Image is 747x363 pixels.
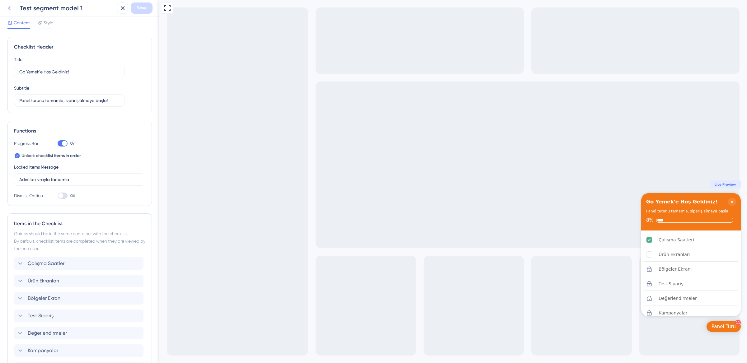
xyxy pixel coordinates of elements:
span: Değerlendirmeler [28,329,67,337]
div: Kampanyalar is locked. Adımları sırayla tamamla [484,306,579,320]
span: Kampanyalar [28,347,58,354]
div: Close Checklist [569,198,576,206]
span: Bölgeler Ekranı [28,295,62,302]
div: Checklist Header [14,43,145,51]
div: Panel turunu tamamla, sipariş almaya başla! [487,208,571,214]
div: Locked Items Message [14,163,59,171]
span: Çalışma Saatleri [28,260,66,267]
input: Type the value [19,176,140,183]
div: Değerlendirmeler is locked. Adımları sırayla tamamla [484,291,579,305]
div: Checklist items [482,230,581,317]
div: Çalışma Saatleri [499,236,535,244]
div: Checklist progress: 8% [487,217,576,223]
span: Off [70,193,75,198]
span: Content [14,19,30,26]
span: Live Preview [555,182,576,187]
span: Test Sipariş [28,312,54,319]
div: Test Sipariş [499,280,524,287]
div: Items in the Checklist [14,220,145,227]
div: Functions [14,127,145,135]
div: Bölgeler Ekranı [499,265,532,273]
div: Kampanyalar [499,309,528,317]
input: Header 2 [19,97,120,104]
div: Open Panel Turu checklist, remaining modules: 11 [547,321,581,332]
div: Subtitle [14,84,29,92]
div: Panel Turu [552,323,576,330]
div: Dismiss Option [14,192,45,199]
span: Unlock checklist items in order [21,152,81,160]
div: Go Yemek'e Hoş Geldiniz! [487,198,558,206]
div: Guides should be in the same container with the checklist. By default, checklist items are comple... [14,230,145,252]
div: 8% [487,217,494,223]
div: Bölgeler Ekranı is locked. Adımları sırayla tamamla [484,262,579,276]
div: Ürün Ekranları is incomplete. [484,248,579,262]
div: Checklist Container [482,193,581,316]
div: Çalışma Saatleri is complete. [484,233,579,247]
span: Save [137,4,147,12]
div: Test Sipariş is locked. Adımları sırayla tamamla [484,277,579,291]
div: Ürün Ekranları [499,251,530,258]
span: On [70,141,75,146]
span: Style [44,19,53,26]
div: 11 [576,320,581,325]
input: Header 1 [19,68,120,75]
div: Değerlendirmeler [499,295,538,302]
div: Progress Bar [14,140,45,147]
div: Test segment model 1 [20,4,115,12]
button: Save [131,2,153,14]
div: Title [14,56,22,63]
span: Ürün Ekranları [28,277,59,285]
